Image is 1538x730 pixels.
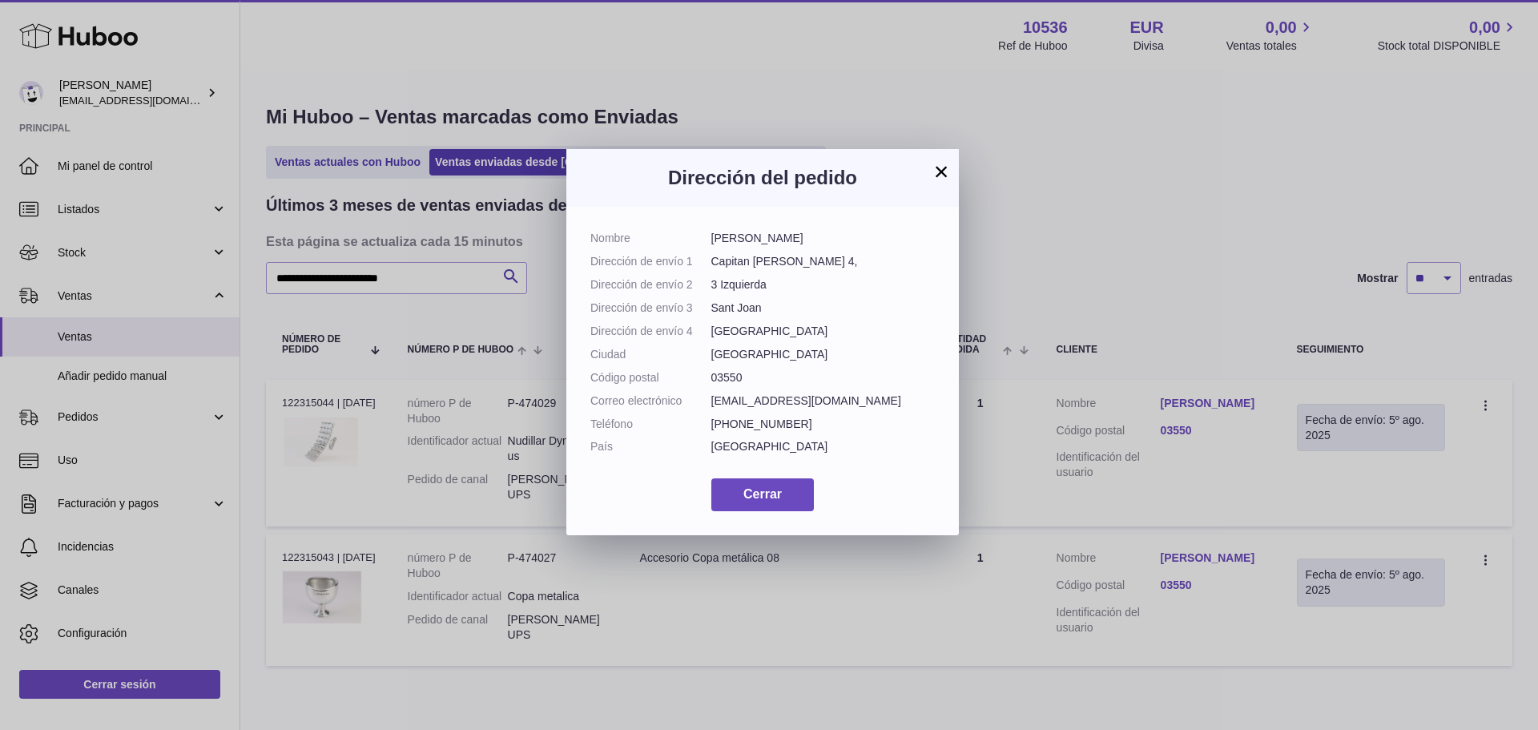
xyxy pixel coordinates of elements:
span: Cerrar [743,487,782,501]
dt: Dirección de envío 2 [590,277,711,292]
dt: Dirección de envío 1 [590,254,711,269]
dd: [GEOGRAPHIC_DATA] [711,324,936,339]
dd: [PERSON_NAME] [711,231,936,246]
dd: Sant Joan [711,300,936,316]
dd: [PHONE_NUMBER] [711,417,936,432]
dd: 03550 [711,370,936,385]
dd: [EMAIL_ADDRESS][DOMAIN_NAME] [711,393,936,409]
dt: Código postal [590,370,711,385]
dt: Dirección de envío 3 [590,300,711,316]
dd: [GEOGRAPHIC_DATA] [711,347,936,362]
dt: Correo electrónico [590,393,711,409]
button: Cerrar [711,478,814,511]
h3: Dirección del pedido [590,165,935,191]
dt: Ciudad [590,347,711,362]
dd: [GEOGRAPHIC_DATA] [711,439,936,454]
dt: País [590,439,711,454]
dt: Dirección de envío 4 [590,324,711,339]
dd: 3 Izquierda [711,277,936,292]
dt: Teléfono [590,417,711,432]
button: × [932,162,951,181]
dt: Nombre [590,231,711,246]
dd: Capitan [PERSON_NAME] 4, [711,254,936,269]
